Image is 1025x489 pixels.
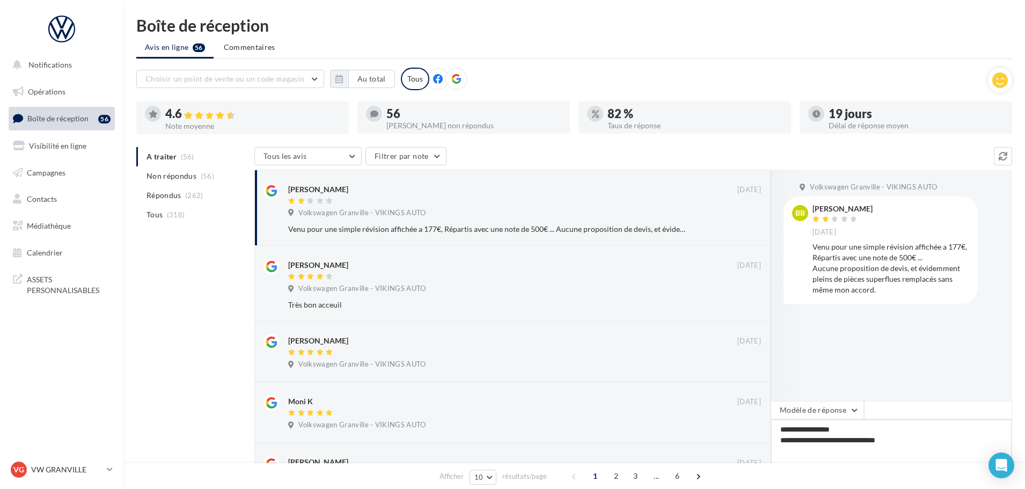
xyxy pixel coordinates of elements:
[254,147,362,165] button: Tous les avis
[812,205,873,213] div: [PERSON_NAME]
[737,458,761,468] span: [DATE]
[298,284,426,294] span: Volkswagen Granville - VIKINGS AUTO
[330,70,395,88] button: Au total
[6,215,117,237] a: Médiathèque
[386,122,561,129] div: [PERSON_NAME] non répondus
[31,464,102,475] p: VW GRANVILLE
[829,122,1004,129] div: Délai de réponse moyen
[989,452,1014,478] div: Open Intercom Messenger
[470,470,497,485] button: 10
[201,172,214,180] span: (56)
[165,122,340,130] div: Note moyenne
[812,228,836,237] span: [DATE]
[27,248,63,257] span: Calendrier
[401,68,429,90] div: Tous
[607,122,782,129] div: Taux de réponse
[27,114,89,123] span: Boîte de réception
[6,188,117,210] a: Contacts
[298,360,426,369] span: Volkswagen Granville - VIKINGS AUTO
[136,17,1012,33] div: Boîte de réception
[348,70,395,88] button: Au total
[27,167,65,177] span: Campagnes
[669,468,686,485] span: 6
[27,194,57,203] span: Contacts
[737,337,761,346] span: [DATE]
[6,81,117,103] a: Opérations
[167,210,185,219] span: (318)
[288,335,348,346] div: [PERSON_NAME]
[829,108,1004,120] div: 19 jours
[27,221,71,230] span: Médiathèque
[28,87,65,96] span: Opérations
[737,261,761,271] span: [DATE]
[288,300,691,310] div: Très bon acceuil
[474,473,484,481] span: 10
[98,115,111,123] div: 56
[27,272,111,295] span: ASSETS PERSONNALISABLES
[810,183,937,192] span: Volkswagen Granville - VIKINGS AUTO
[13,464,24,475] span: VG
[136,70,324,88] button: Choisir un point de vente ou un code magasin
[386,108,561,120] div: 56
[288,457,348,468] div: [PERSON_NAME]
[365,147,446,165] button: Filtrer par note
[737,185,761,195] span: [DATE]
[6,107,117,130] a: Boîte de réception56
[288,184,348,195] div: [PERSON_NAME]
[6,135,117,157] a: Visibilité en ligne
[440,471,464,481] span: Afficher
[165,108,340,120] div: 4.6
[298,208,426,218] span: Volkswagen Granville - VIKINGS AUTO
[771,401,864,419] button: Modèle de réponse
[795,208,805,218] span: BB
[288,396,313,407] div: Moni K
[224,42,275,53] span: Commentaires
[288,224,691,235] div: Venu pour une simple révision affichée a 177€, Répartis avec une note de 500€ ... Aucune proposit...
[9,459,115,480] a: VG VW GRANVILLE
[812,242,969,295] div: Venu pour une simple révision affichée a 177€, Répartis avec une note de 500€ ... Aucune proposit...
[147,171,196,181] span: Non répondus
[185,191,203,200] span: (262)
[288,260,348,271] div: [PERSON_NAME]
[737,397,761,407] span: [DATE]
[648,468,665,485] span: ...
[502,471,547,481] span: résultats/page
[607,108,782,120] div: 82 %
[6,162,117,184] a: Campagnes
[6,242,117,264] a: Calendrier
[627,468,644,485] span: 3
[607,468,625,485] span: 2
[263,151,307,160] span: Tous les avis
[587,468,604,485] span: 1
[29,141,86,150] span: Visibilité en ligne
[28,60,72,69] span: Notifications
[6,268,117,300] a: ASSETS PERSONNALISABLES
[298,420,426,430] span: Volkswagen Granville - VIKINGS AUTO
[145,74,304,83] span: Choisir un point de vente ou un code magasin
[147,209,163,220] span: Tous
[6,54,113,76] button: Notifications
[147,190,181,201] span: Répondus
